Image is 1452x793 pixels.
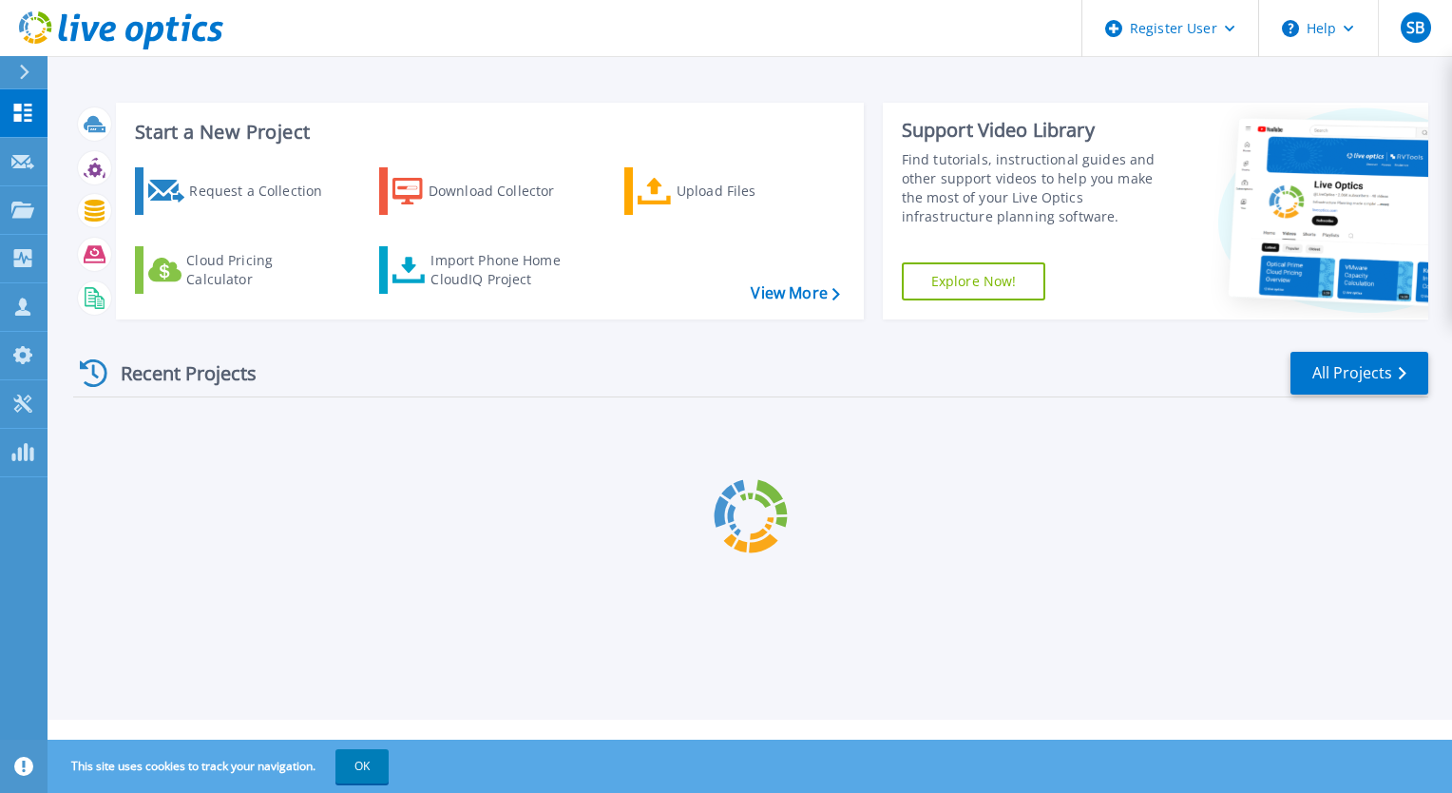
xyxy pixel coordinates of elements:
[186,251,338,289] div: Cloud Pricing Calculator
[430,251,579,289] div: Import Phone Home CloudIQ Project
[751,284,839,302] a: View More
[335,749,389,783] button: OK
[52,749,389,783] span: This site uses cookies to track your navigation.
[135,122,839,143] h3: Start a New Project
[624,167,836,215] a: Upload Files
[135,167,347,215] a: Request a Collection
[1290,352,1428,395] a: All Projects
[902,118,1175,143] div: Support Video Library
[189,172,341,210] div: Request a Collection
[73,350,282,396] div: Recent Projects
[1406,20,1424,35] span: SB
[135,246,347,294] a: Cloud Pricing Calculator
[902,150,1175,226] div: Find tutorials, instructional guides and other support videos to help you make the most of your L...
[902,262,1046,300] a: Explore Now!
[379,167,591,215] a: Download Collector
[677,172,829,210] div: Upload Files
[429,172,581,210] div: Download Collector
